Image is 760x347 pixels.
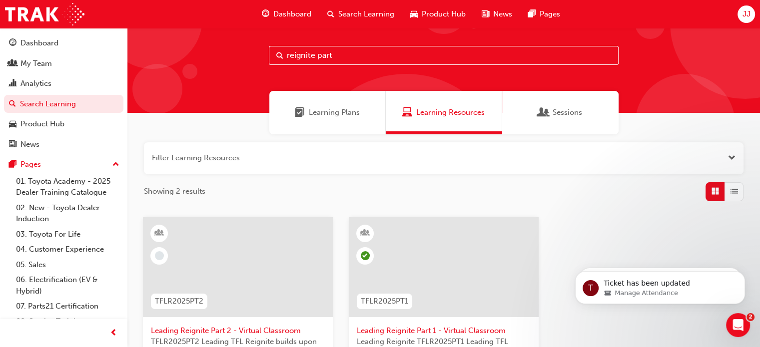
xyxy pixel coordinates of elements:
[726,313,750,337] iframe: Intercom live chat
[731,186,738,197] span: List
[9,100,16,109] span: search-icon
[728,152,736,164] button: Open the filter
[362,227,369,240] span: learningResourceType_INSTRUCTOR_LED-icon
[9,39,16,48] span: guage-icon
[712,186,719,197] span: Grid
[262,8,269,20] span: guage-icon
[5,3,84,25] img: Trak
[20,37,58,49] div: Dashboard
[402,4,474,24] a: car-iconProduct Hub
[20,78,51,89] div: Analytics
[20,139,39,150] div: News
[309,107,360,118] span: Learning Plans
[416,107,485,118] span: Learning Resources
[156,227,163,240] span: learningResourceType_INSTRUCTOR_LED-icon
[4,32,123,155] button: DashboardMy TeamAnalyticsSearch LearningProduct HubNews
[422,8,466,20] span: Product Hub
[12,299,123,314] a: 07. Parts21 Certification
[9,79,16,88] span: chart-icon
[410,8,418,20] span: car-icon
[540,8,560,20] span: Pages
[539,107,549,118] span: Sessions
[528,8,536,20] span: pages-icon
[20,159,41,170] div: Pages
[295,107,305,118] span: Learning Plans
[4,155,123,174] button: Pages
[9,59,16,68] span: people-icon
[20,58,52,69] div: My Team
[386,91,502,134] a: Learning ResourcesLearning Resources
[4,74,123,93] a: Analytics
[493,8,512,20] span: News
[4,135,123,154] a: News
[9,120,16,129] span: car-icon
[273,8,311,20] span: Dashboard
[520,4,568,24] a: pages-iconPages
[12,272,123,299] a: 06. Electrification (EV & Hybrid)
[361,251,370,260] span: learningRecordVerb_ATTEND-icon
[12,200,123,227] a: 02. New - Toyota Dealer Induction
[155,296,203,307] span: TFLR2025PT2
[738,5,755,23] button: JJ
[747,313,755,321] span: 2
[4,54,123,73] a: My Team
[12,227,123,242] a: 03. Toyota For Life
[12,257,123,273] a: 05. Sales
[327,8,334,20] span: search-icon
[276,50,283,61] span: Search
[269,46,619,65] input: Search...
[474,4,520,24] a: news-iconNews
[319,4,402,24] a: search-iconSearch Learning
[12,242,123,257] a: 04. Customer Experience
[560,250,760,320] iframe: Intercom notifications message
[482,8,489,20] span: news-icon
[4,34,123,52] a: Dashboard
[402,107,412,118] span: Learning Resources
[155,251,164,260] span: learningRecordVerb_NONE-icon
[338,8,394,20] span: Search Learning
[254,4,319,24] a: guage-iconDashboard
[269,91,386,134] a: Learning PlansLearning Plans
[12,314,123,330] a: 08. Service Training
[502,91,619,134] a: SessionsSessions
[9,160,16,169] span: pages-icon
[112,158,119,171] span: up-icon
[553,107,582,118] span: Sessions
[144,186,205,197] span: Showing 2 results
[110,327,117,340] span: prev-icon
[742,8,750,20] span: JJ
[4,95,123,113] a: Search Learning
[20,118,64,130] div: Product Hub
[12,174,123,200] a: 01. Toyota Academy - 2025 Dealer Training Catalogue
[151,325,325,337] span: Leading Reignite Part 2 - Virtual Classroom
[9,140,16,149] span: news-icon
[361,296,408,307] span: TFLR2025PT1
[357,325,531,337] span: Leading Reignite Part 1 - Virtual Classroom
[4,115,123,133] a: Product Hub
